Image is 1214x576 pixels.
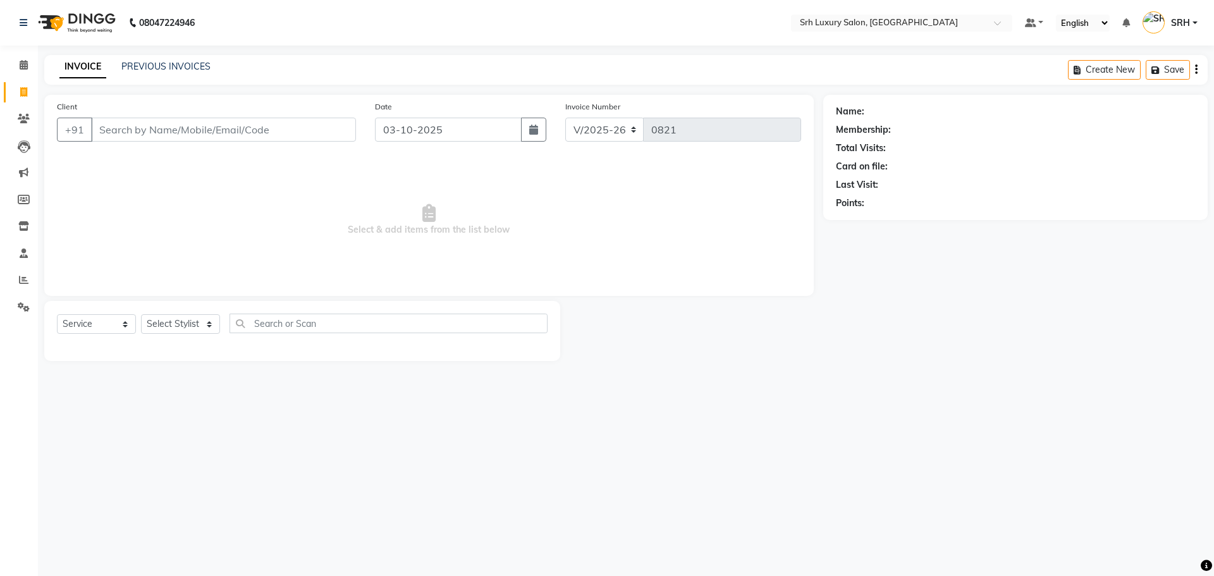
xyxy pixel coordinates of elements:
div: Points: [836,197,864,210]
input: Search by Name/Mobile/Email/Code [91,118,356,142]
div: Last Visit: [836,178,878,192]
div: Name: [836,105,864,118]
div: Card on file: [836,160,888,173]
div: Membership: [836,123,891,137]
b: 08047224946 [139,5,195,40]
button: Save [1146,60,1190,80]
span: Select & add items from the list below [57,157,801,283]
a: INVOICE [59,56,106,78]
div: Total Visits: [836,142,886,155]
input: Search or Scan [230,314,548,333]
button: +91 [57,118,92,142]
span: SRH [1171,16,1190,30]
img: logo [32,5,119,40]
label: Invoice Number [565,101,620,113]
label: Client [57,101,77,113]
img: SRH [1143,11,1165,34]
a: PREVIOUS INVOICES [121,61,211,72]
label: Date [375,101,392,113]
button: Create New [1068,60,1141,80]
